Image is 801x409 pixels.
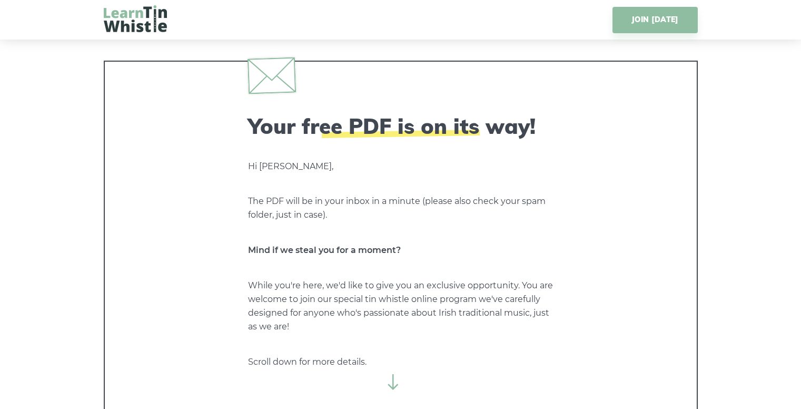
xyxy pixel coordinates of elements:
[248,160,553,173] p: Hi [PERSON_NAME],
[248,279,553,334] p: While you're here, we'd like to give you an exclusive opportunity. You are welcome to join our sp...
[248,194,553,222] p: The PDF will be in your inbox in a minute (please also check your spam folder, just in case).
[248,245,401,255] strong: Mind if we steal you for a moment?
[248,355,553,369] p: Scroll down for more details.
[248,113,553,139] h2: Your free PDF is on its way!
[612,7,697,33] a: JOIN [DATE]
[247,57,295,94] img: envelope.svg
[104,5,167,32] img: LearnTinWhistle.com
